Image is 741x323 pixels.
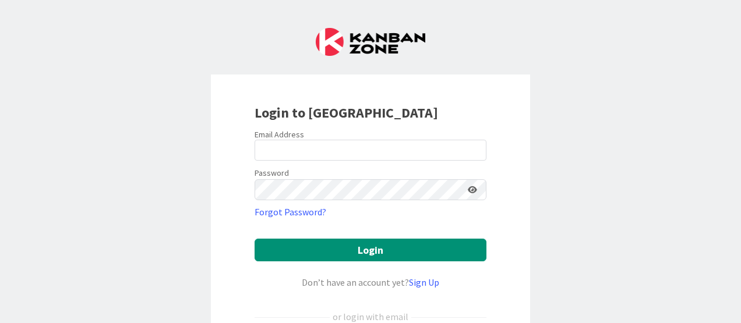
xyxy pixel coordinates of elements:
[255,167,289,179] label: Password
[409,276,439,288] a: Sign Up
[255,275,486,289] div: Don’t have an account yet?
[316,28,425,56] img: Kanban Zone
[255,104,438,122] b: Login to [GEOGRAPHIC_DATA]
[255,239,486,261] button: Login
[255,129,304,140] label: Email Address
[255,205,326,219] a: Forgot Password?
